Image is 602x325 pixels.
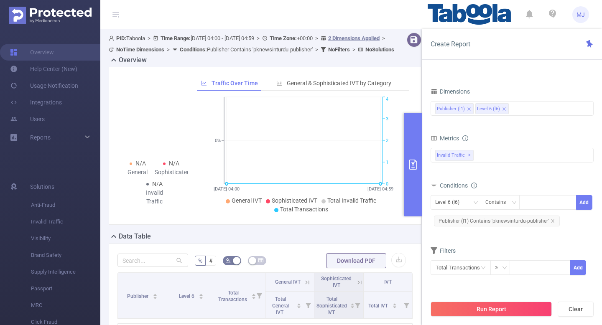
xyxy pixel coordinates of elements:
span: Invalid Traffic [435,150,474,161]
span: Supply Intelligence [31,264,100,280]
tspan: 1 [386,160,388,165]
span: Brand Safety [31,247,100,264]
div: Sort [296,302,301,307]
img: Protected Media [9,7,92,24]
u: 2 Dimensions Applied [328,35,380,41]
span: Total General IVT [272,296,289,315]
i: icon: close [467,107,471,112]
a: Help Center (New) [10,61,77,77]
div: General [121,168,155,177]
i: Filter menu [352,292,363,318]
i: icon: caret-up [392,302,397,305]
span: Total Transactions [218,290,248,302]
i: icon: caret-down [297,305,301,307]
span: General IVT [275,279,301,285]
span: > [350,46,358,53]
span: Anti-Fraud [31,197,100,213]
i: icon: caret-up [350,302,355,305]
div: Sort [392,302,397,307]
div: ≥ [495,261,504,274]
span: Total Sophisticated IVT [316,296,347,315]
tspan: 4 [386,97,388,102]
b: No Time Dimensions [116,46,164,53]
span: ✕ [468,150,471,160]
span: Create Report [431,40,470,48]
span: Total IVT [368,303,389,309]
i: icon: caret-up [297,302,301,305]
span: N/A [135,160,146,167]
span: > [380,35,388,41]
span: Sophisticated IVT [321,276,352,288]
span: Visibility [31,230,100,247]
i: icon: caret-up [251,292,256,295]
h2: Overview [119,55,147,65]
span: Publisher [127,293,150,299]
i: icon: info-circle [471,183,477,188]
span: # [209,257,213,264]
i: icon: bg-colors [226,258,231,263]
span: > [313,35,321,41]
i: icon: down [502,265,507,271]
span: Invalid Traffic [31,213,100,230]
i: icon: down [512,200,517,206]
div: Contains [485,196,512,209]
span: > [254,35,262,41]
b: No Solutions [365,46,394,53]
i: icon: table [258,258,263,263]
li: Level 6 (l6) [475,103,509,114]
a: Integrations [10,94,62,111]
span: Conditions [440,182,477,189]
i: icon: close [551,219,555,223]
h2: Data Table [119,231,151,241]
button: Run Report [431,302,552,317]
span: % [198,257,202,264]
span: Metrics [431,135,459,142]
span: Traffic Over Time [212,80,258,86]
span: N/A [169,160,179,167]
span: MJ [576,6,585,23]
b: Time Zone: [270,35,297,41]
i: icon: down [473,200,478,206]
a: Overview [10,44,54,61]
div: Sort [153,292,158,297]
span: > [313,46,321,53]
span: IVT [384,279,392,285]
b: PID: [116,35,126,41]
span: Total Invalid Traffic [327,197,376,204]
i: icon: bar-chart [276,80,282,86]
span: N/A [152,180,163,187]
a: Usage Notification [10,77,78,94]
a: Reports [30,129,51,146]
i: icon: caret-up [153,292,157,295]
span: > [145,35,153,41]
button: Clear [558,302,594,317]
input: Search... [117,254,188,267]
tspan: [DATE] 04:59 [367,186,393,192]
li: Publisher (l1) [435,103,474,114]
span: MRC [31,297,100,314]
b: Conditions : [180,46,207,53]
button: Download PDF [326,253,386,268]
i: icon: caret-down [392,305,397,307]
div: Sort [199,292,204,297]
span: Dimensions [431,88,470,95]
div: Level 6 (l6) [477,104,500,114]
i: Filter menu [253,273,265,318]
tspan: 2 [386,138,388,143]
div: Sort [350,302,355,307]
b: Time Range: [161,35,191,41]
i: icon: close [502,107,506,112]
a: Users [10,111,45,127]
button: Add [570,260,586,275]
div: Sort [251,292,256,297]
span: Total Transactions [280,206,328,213]
div: Level 6 (l6) [435,196,465,209]
i: icon: info-circle [462,135,468,141]
i: Filter menu [302,292,314,318]
span: Solutions [30,178,54,195]
span: Publisher (l1) Contains 'pknewsinturdu-publisher' [434,216,560,226]
span: Level 6 [179,293,196,299]
span: Taboola [DATE] 04:00 - [DATE] 04:59 +00:00 [109,35,394,53]
div: Sophisticated [155,168,189,177]
i: icon: line-chart [201,80,207,86]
